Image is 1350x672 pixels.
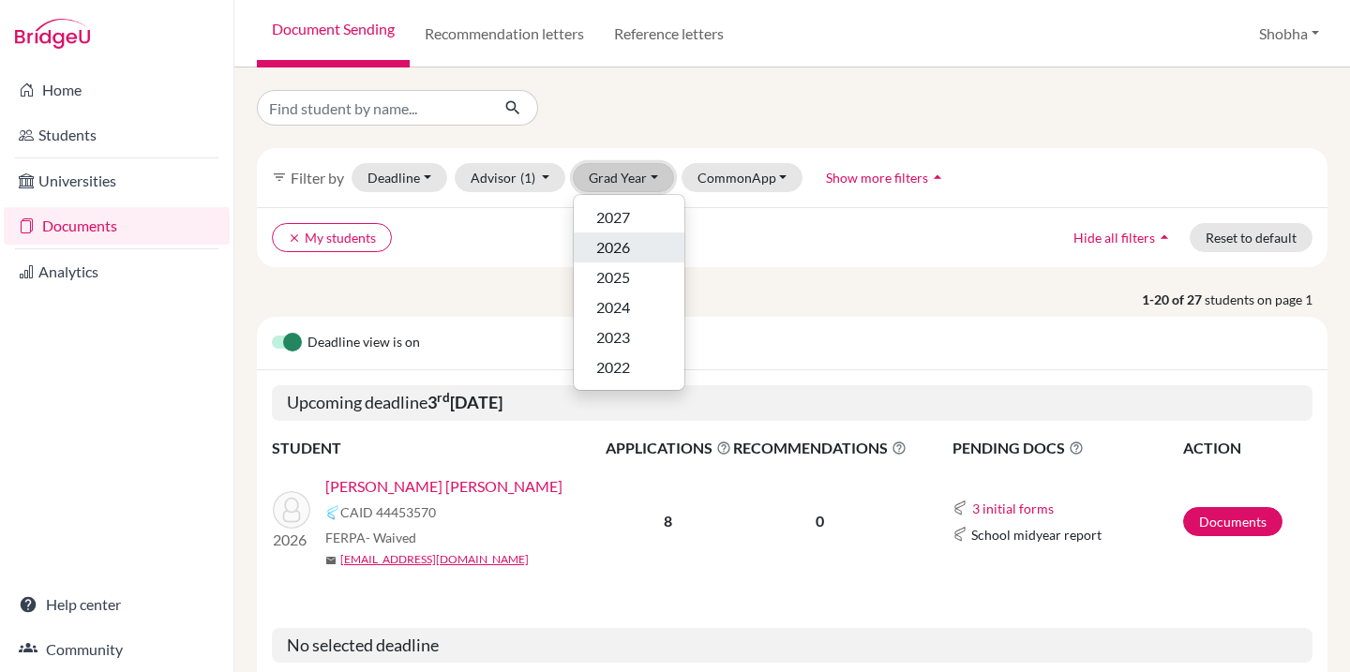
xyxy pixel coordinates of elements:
[574,262,684,292] button: 2025
[1142,290,1205,309] strong: 1-20 of 27
[15,19,90,49] img: Bridge-U
[4,253,230,291] a: Analytics
[596,266,630,289] span: 2025
[573,163,674,192] button: Grad Year
[455,163,566,192] button: Advisor(1)
[4,207,230,245] a: Documents
[4,71,230,109] a: Home
[826,170,928,186] span: Show more filters
[952,527,967,542] img: Common App logo
[596,296,630,319] span: 2024
[682,163,803,192] button: CommonApp
[733,437,907,459] span: RECOMMENDATIONS
[272,223,392,252] button: clearMy students
[352,163,447,192] button: Deadline
[596,356,630,379] span: 2022
[952,500,967,515] img: Common App logo
[574,322,684,352] button: 2023
[971,498,1055,519] button: 3 initial forms
[952,437,1181,459] span: PENDING DOCS
[272,436,605,460] th: STUDENT
[596,326,630,349] span: 2023
[810,163,963,192] button: Show more filtersarrow_drop_up
[4,586,230,623] a: Help center
[340,551,529,568] a: [EMAIL_ADDRESS][DOMAIN_NAME]
[1190,223,1312,252] button: Reset to default
[288,231,301,245] i: clear
[273,491,310,529] img: Surwase, Jui Rameshwar
[574,352,684,382] button: 2022
[272,628,1312,664] h5: No selected deadline
[291,169,344,187] span: Filter by
[1073,230,1155,246] span: Hide all filters
[606,437,731,459] span: APPLICATIONS
[574,232,684,262] button: 2026
[1205,290,1327,309] span: students on page 1
[574,202,684,232] button: 2027
[1155,228,1174,246] i: arrow_drop_up
[1057,223,1190,252] button: Hide all filtersarrow_drop_up
[273,529,310,551] p: 2026
[733,510,907,532] p: 0
[520,170,535,186] span: (1)
[340,502,436,522] span: CAID 44453570
[596,236,630,259] span: 2026
[307,332,420,354] span: Deadline view is on
[325,505,340,520] img: Common App logo
[4,162,230,200] a: Universities
[437,390,450,405] sup: rd
[1183,507,1282,536] a: Documents
[272,170,287,185] i: filter_list
[596,206,630,229] span: 2027
[427,392,502,412] b: 3 [DATE]
[1182,436,1312,460] th: ACTION
[257,90,489,126] input: Find student by name...
[366,530,416,545] span: - Waived
[928,168,947,187] i: arrow_drop_up
[574,292,684,322] button: 2024
[325,528,416,547] span: FERPA
[4,631,230,668] a: Community
[325,475,562,498] a: [PERSON_NAME] [PERSON_NAME]
[4,116,230,154] a: Students
[1251,16,1327,52] button: Shobha
[325,555,337,566] span: mail
[573,194,685,391] div: Grad Year
[971,525,1102,545] span: School midyear report
[272,385,1312,421] h5: Upcoming deadline
[664,512,672,530] b: 8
